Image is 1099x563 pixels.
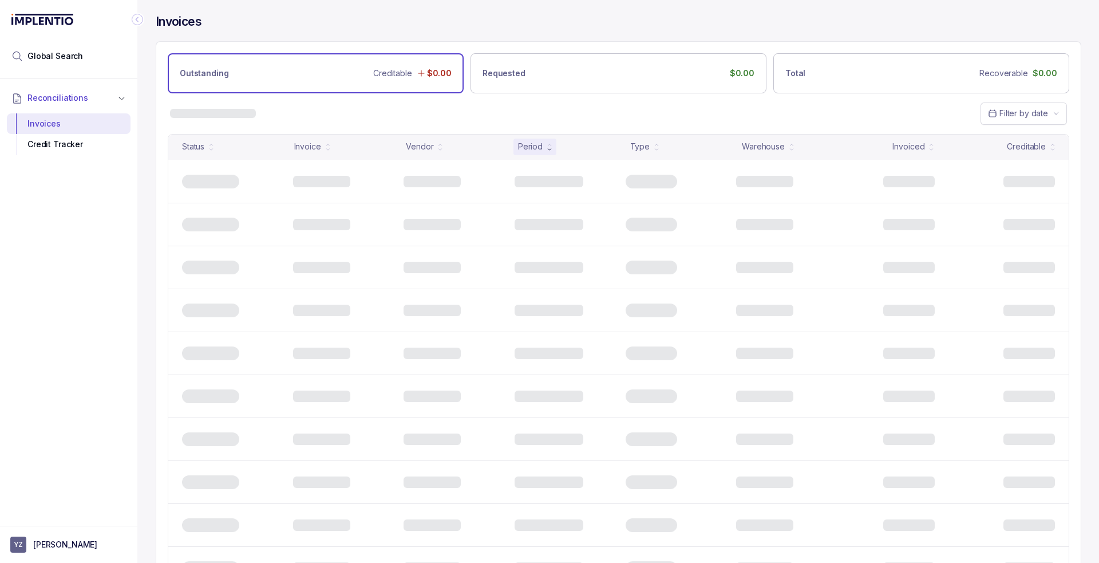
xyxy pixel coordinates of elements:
div: Invoice [294,141,321,152]
button: User initials[PERSON_NAME] [10,537,127,553]
p: [PERSON_NAME] [33,539,97,550]
p: Requested [483,68,525,79]
button: Date Range Picker [981,103,1067,124]
search: Date Range Picker [988,108,1048,119]
span: Global Search [27,50,83,62]
div: Status [182,141,204,152]
div: Period [518,141,543,152]
p: $0.00 [730,68,754,79]
p: Total [785,68,805,79]
div: Vendor [406,141,433,152]
div: Invoiced [892,141,924,152]
div: Warehouse [742,141,785,152]
button: Reconciliations [7,85,131,111]
h4: Invoices [156,14,201,30]
div: Collapse Icon [131,13,144,26]
p: $0.00 [427,68,452,79]
div: Type [630,141,650,152]
div: Invoices [16,113,121,134]
div: Reconciliations [7,111,131,158]
p: Creditable [373,68,412,79]
p: Recoverable [979,68,1027,79]
span: User initials [10,537,26,553]
p: $0.00 [1033,68,1057,79]
div: Credit Tracker [16,134,121,155]
p: Outstanding [180,68,228,79]
span: Filter by date [999,108,1048,118]
span: Reconciliations [27,92,88,104]
div: Creditable [1007,141,1046,152]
